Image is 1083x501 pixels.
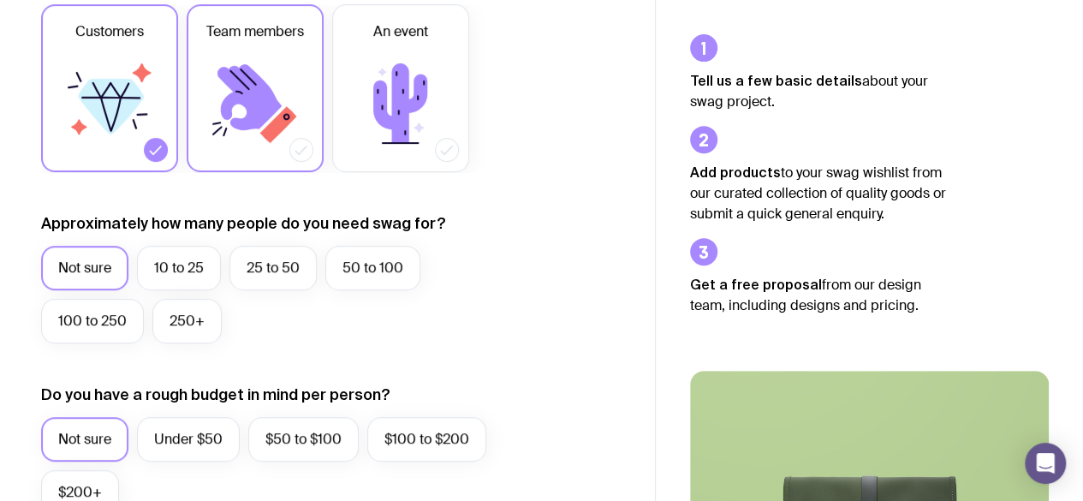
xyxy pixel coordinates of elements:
[690,274,947,316] p: from our design team, including designs and pricing.
[690,277,822,292] strong: Get a free proposal
[690,70,947,112] p: about your swag project.
[41,299,144,343] label: 100 to 250
[41,385,390,405] label: Do you have a rough budget in mind per person?
[152,299,222,343] label: 250+
[690,162,947,224] p: to your swag wishlist from our curated collection of quality goods or submit a quick general enqu...
[41,417,128,462] label: Not sure
[137,246,221,290] label: 10 to 25
[325,246,420,290] label: 50 to 100
[248,417,359,462] label: $50 to $100
[75,21,144,42] span: Customers
[690,164,781,180] strong: Add products
[373,21,428,42] span: An event
[690,73,862,88] strong: Tell us a few basic details
[1025,443,1066,484] div: Open Intercom Messenger
[229,246,317,290] label: 25 to 50
[41,246,128,290] label: Not sure
[41,213,446,234] label: Approximately how many people do you need swag for?
[367,417,486,462] label: $100 to $200
[137,417,240,462] label: Under $50
[206,21,304,42] span: Team members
